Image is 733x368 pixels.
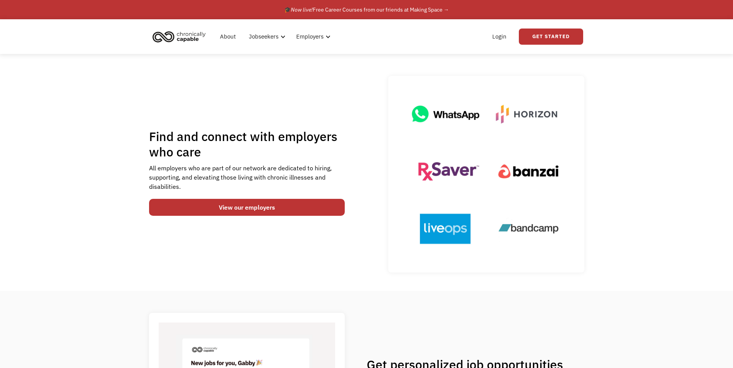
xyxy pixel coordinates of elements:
[292,24,333,49] div: Employers
[488,24,511,49] a: Login
[249,32,278,41] div: Jobseekers
[215,24,240,49] a: About
[284,5,449,14] div: 🎓 Free Career Courses from our friends at Making Space →
[149,163,345,191] div: All employers who are part of our network are dedicated to hiring, supporting, and elevating thos...
[149,129,345,160] h1: Find and connect with employers who care
[296,32,324,41] div: Employers
[519,29,583,45] a: Get Started
[150,28,211,45] a: home
[244,24,288,49] div: Jobseekers
[149,199,345,216] a: View our employers
[291,6,313,13] em: Now live!
[150,28,208,45] img: Chronically Capable logo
